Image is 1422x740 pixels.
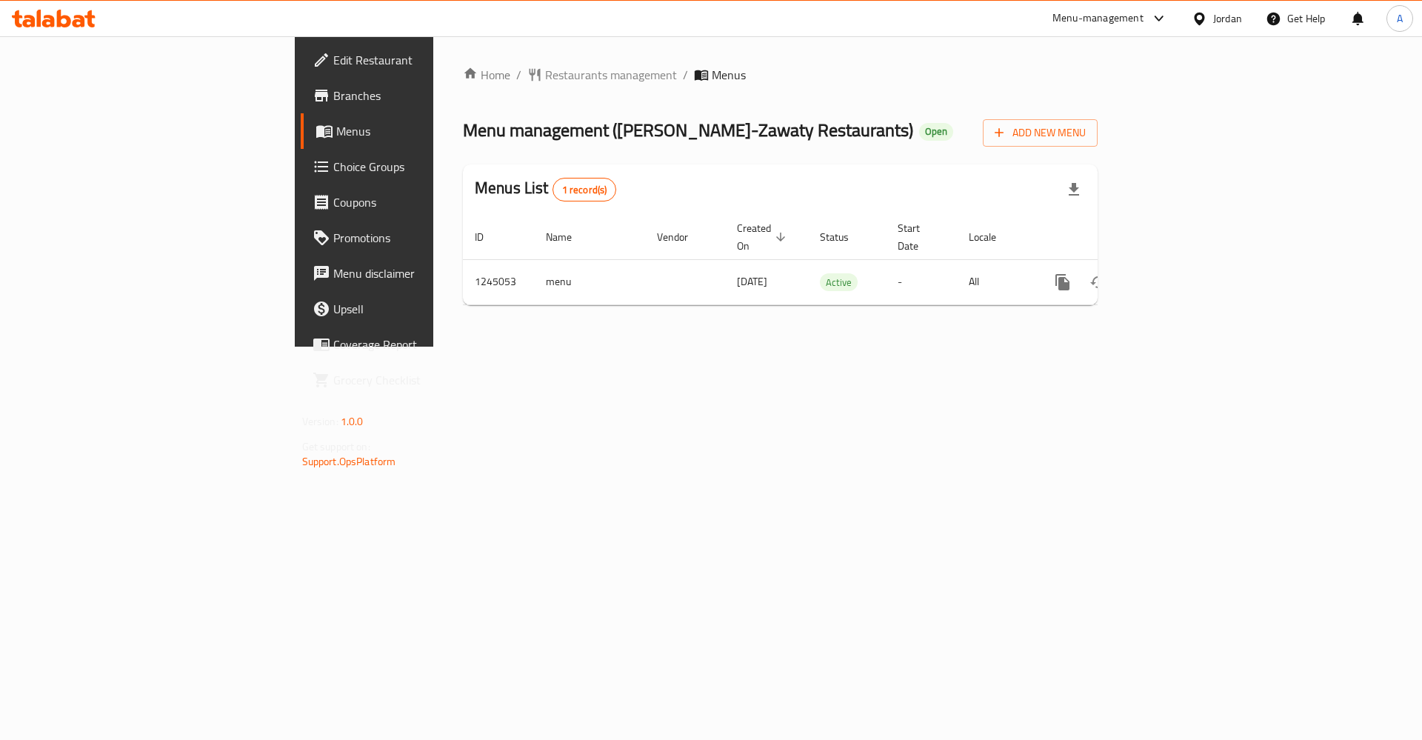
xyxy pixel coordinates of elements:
[333,87,521,104] span: Branches
[886,259,957,304] td: -
[1081,264,1116,300] button: Change Status
[737,272,767,291] span: [DATE]
[820,228,868,246] span: Status
[820,274,858,291] span: Active
[333,371,521,389] span: Grocery Checklist
[737,219,790,255] span: Created On
[301,291,533,327] a: Upsell
[545,66,677,84] span: Restaurants management
[820,273,858,291] div: Active
[546,228,591,246] span: Name
[301,220,533,256] a: Promotions
[898,219,939,255] span: Start Date
[301,149,533,184] a: Choice Groups
[333,158,521,176] span: Choice Groups
[302,452,396,471] a: Support.OpsPlatform
[1213,10,1242,27] div: Jordan
[333,51,521,69] span: Edit Restaurant
[1052,10,1144,27] div: Menu-management
[475,228,503,246] span: ID
[302,412,338,431] span: Version:
[463,113,913,147] span: Menu management ( [PERSON_NAME]-Zawaty Restaurants )
[301,362,533,398] a: Grocery Checklist
[333,336,521,353] span: Coverage Report
[1397,10,1403,27] span: A
[333,300,521,318] span: Upsell
[683,66,688,84] li: /
[333,264,521,282] span: Menu disclaimer
[336,122,521,140] span: Menus
[534,259,645,304] td: menu
[301,184,533,220] a: Coupons
[553,178,617,201] div: Total records count
[475,177,616,201] h2: Menus List
[995,124,1086,142] span: Add New Menu
[301,42,533,78] a: Edit Restaurant
[1056,172,1092,207] div: Export file
[302,437,370,456] span: Get support on:
[301,256,533,291] a: Menu disclaimer
[1045,264,1081,300] button: more
[333,229,521,247] span: Promotions
[463,66,1098,84] nav: breadcrumb
[657,228,707,246] span: Vendor
[983,119,1098,147] button: Add New Menu
[301,113,533,149] a: Menus
[341,412,364,431] span: 1.0.0
[969,228,1015,246] span: Locale
[712,66,746,84] span: Menus
[957,259,1033,304] td: All
[301,327,533,362] a: Coverage Report
[333,193,521,211] span: Coupons
[1033,215,1199,260] th: Actions
[553,183,616,197] span: 1 record(s)
[919,123,953,141] div: Open
[527,66,677,84] a: Restaurants management
[919,125,953,138] span: Open
[463,215,1199,305] table: enhanced table
[301,78,533,113] a: Branches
